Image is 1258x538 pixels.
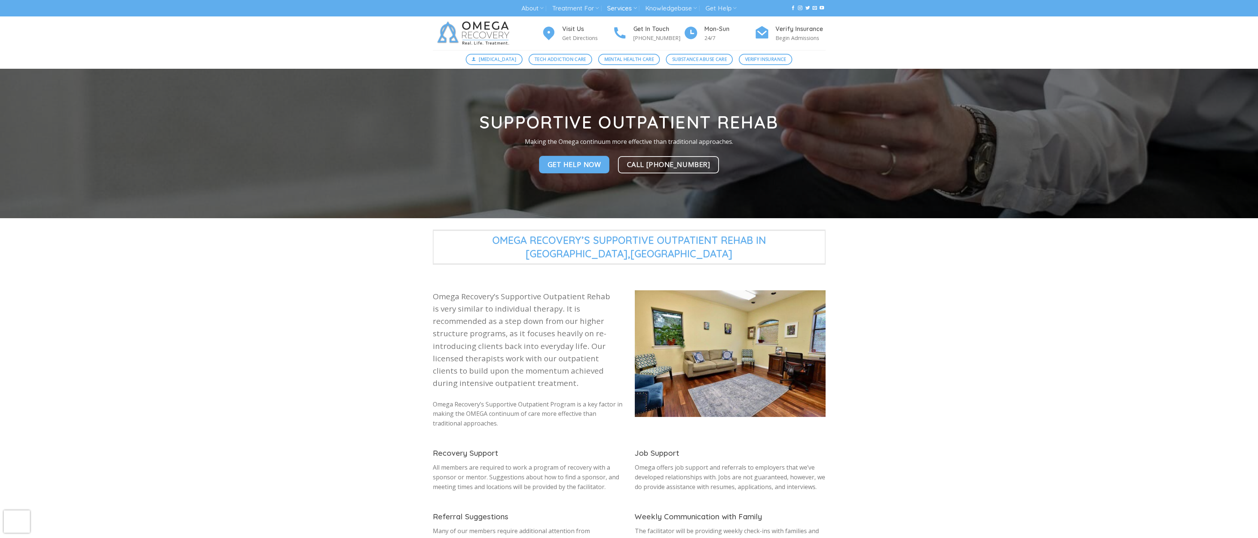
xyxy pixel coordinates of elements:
a: About [521,1,544,15]
a: Substance Abuse Care [666,54,733,65]
span: Omega Recovery’s Supportive Outpatient Rehab in [GEOGRAPHIC_DATA],[GEOGRAPHIC_DATA] [433,230,826,264]
a: Follow on Facebook [791,6,795,11]
a: Get Help [705,1,737,15]
h4: Mon-Sun [704,24,755,34]
a: Follow on Twitter [805,6,810,11]
p: Get Directions [562,34,612,42]
span: [MEDICAL_DATA] [479,56,516,63]
a: CALL [PHONE_NUMBER] [618,156,719,173]
a: [MEDICAL_DATA] [466,54,523,65]
p: Omega Recovery’s Supportive Outpatient Rehab is very similar to individual therapy. It is recomme... [433,290,624,390]
a: Services [607,1,637,15]
a: Tech Addiction Care [529,54,593,65]
a: Mental Health Care [598,54,660,65]
a: Get Help Now [539,156,610,173]
h4: Get In Touch [633,24,683,34]
span: Substance Abuse Care [672,56,727,63]
a: Knowledgebase [645,1,697,15]
h3: Job Support [635,447,826,459]
span: Mental Health Care [604,56,654,63]
a: Treatment For [552,1,599,15]
p: Begin Admissions [775,34,826,42]
strong: Supportive Outpatient Rehab [480,111,779,133]
p: Omega offers job support and referrals to employers that we’ve developed relationships with. Jobs... [635,463,826,492]
a: Get In Touch [PHONE_NUMBER] [612,24,683,43]
a: Verify Insurance Begin Admissions [755,24,826,43]
p: All members are required to work a program of recovery with a sponsor or mentor. Suggestions abou... [433,463,624,492]
span: Verify Insurance [745,56,786,63]
a: Follow on Instagram [798,6,802,11]
a: Verify Insurance [739,54,792,65]
h4: Visit Us [562,24,612,34]
a: Send us an email [812,6,817,11]
p: 24/7 [704,34,755,42]
p: Omega Recovery’s Supportive Outpatient Program is a key factor in making the OMEGA continuum of c... [433,400,624,429]
h3: Referral Suggestions [433,511,624,523]
p: Making the Omega continuum more effective than traditional approaches. [457,137,801,147]
img: Omega Recovery [433,16,517,50]
a: Follow on YouTube [820,6,824,11]
h3: Weekly Communication with Family [635,511,826,523]
h4: Verify Insurance [775,24,826,34]
p: [PHONE_NUMBER] [633,34,683,42]
span: Get Help Now [548,159,601,170]
span: CALL [PHONE_NUMBER] [627,159,710,170]
a: Visit Us Get Directions [541,24,612,43]
span: Tech Addiction Care [535,56,586,63]
h3: Recovery Support [433,447,624,459]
